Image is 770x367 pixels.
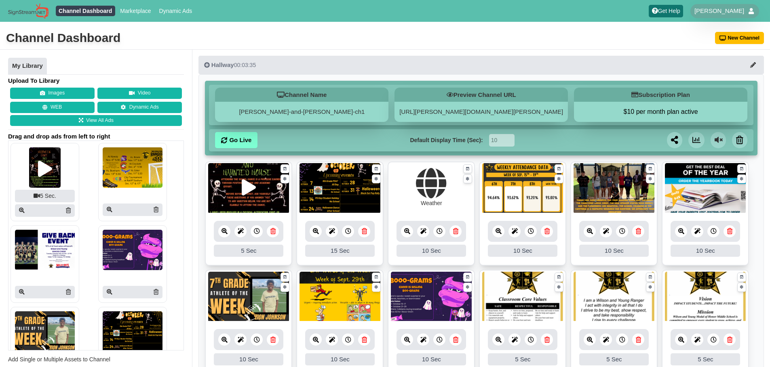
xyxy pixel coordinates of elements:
a: Channel Dashboard [56,6,115,16]
a: My Library [8,58,47,75]
button: Hallway00:03:35 [198,56,764,74]
img: P250x250 image processing20251008 2065718 1ru8bz0 [15,230,75,270]
span: Add Single or Multiple Assets to Channel [8,356,110,363]
button: New Channel [715,32,764,44]
span: Hallway [211,61,234,68]
a: Dynamic Ads [97,102,182,113]
div: Weather [421,199,442,208]
div: Channel Dashboard [6,30,120,46]
img: 5.180 mb [300,272,380,322]
span: [PERSON_NAME] [694,7,744,15]
a: View All Ads [10,115,182,126]
img: 6.462 mb [574,163,654,214]
img: 229.179 kb [391,272,472,322]
a: [URL][PERSON_NAME][DOMAIN_NAME][PERSON_NAME] [399,108,563,115]
div: 10 Sec [305,353,375,365]
a: Get Help [649,5,683,17]
img: 1786.025 kb [574,272,654,322]
img: P250x250 image processing20251008 2065718 8yiblu [103,230,162,270]
div: 10 Sec [579,245,649,257]
img: Screenshot25020251010 2243682 19rsjye [208,163,289,214]
img: 1788.290 kb [665,272,746,322]
div: 5 Sec [488,353,557,365]
div: 10 Sec [671,245,740,257]
button: Images [10,88,95,99]
span: Drag and drop ads from left to right [8,132,184,141]
img: P250x250 image processing20251007 2065718 1ckfnay [103,311,162,352]
div: 5 Sec [579,353,649,365]
img: 405.650 kb [208,272,289,322]
div: 5 Sec [214,245,283,257]
div: 00:03:35 [204,61,256,69]
img: 8.962 mb [665,163,746,214]
a: Marketplace [117,6,154,16]
img: 1802.340 kb [482,272,563,322]
div: 15 Sec [305,245,375,257]
h5: Preview Channel URL [394,88,568,102]
div: 10 Sec [397,245,466,257]
h5: Subscription Plan [574,88,747,102]
h5: Channel Name [215,88,388,102]
div: 10 Sec [397,353,466,365]
img: P250x250 image processing20251008 2065718 154ttm4 [103,147,162,188]
a: Go Live [215,132,257,148]
button: WEB [10,102,95,113]
div: 5 Sec. [15,190,75,202]
h4: Upload To Library [8,77,184,85]
div: 5 Sec [671,353,740,365]
div: 10 Sec [214,353,283,365]
img: Sign Stream.NET [8,3,49,19]
img: P250x250 image processing20251008 2065718 1gq3r07 [15,311,75,352]
button: $10 per month plan active [574,108,747,116]
button: Video [97,88,182,99]
div: [PERSON_NAME]-and-[PERSON_NAME]-ch1 [215,102,388,122]
input: Seconds [489,134,515,147]
img: 590.812 kb [482,163,563,214]
iframe: Chat Widget [730,328,770,367]
div: 10 Sec [488,245,557,257]
img: 1262.783 kb [300,163,380,214]
img: Screenshot25020251010 2243682 19rsjye [29,147,60,188]
a: Dynamic Ads [156,6,195,16]
label: Default Display Time (Sec): [410,136,483,145]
